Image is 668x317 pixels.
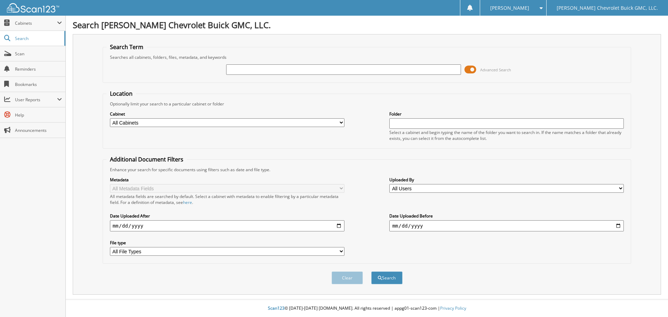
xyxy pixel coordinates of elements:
input: end [389,220,624,231]
label: Metadata [110,177,344,183]
legend: Location [106,90,136,97]
button: Search [371,271,403,284]
label: Cabinet [110,111,344,117]
span: Cabinets [15,20,57,26]
span: Search [15,35,61,41]
span: Advanced Search [480,67,511,72]
span: [PERSON_NAME] [490,6,529,10]
span: Help [15,112,62,118]
label: Date Uploaded After [110,213,344,219]
div: Optionally limit your search to a particular cabinet or folder [106,101,628,107]
img: scan123-logo-white.svg [7,3,59,13]
span: Scan [15,51,62,57]
span: Reminders [15,66,62,72]
div: Enhance your search for specific documents using filters such as date and file type. [106,167,628,173]
div: Searches all cabinets, folders, files, metadata, and keywords [106,54,628,60]
label: Uploaded By [389,177,624,183]
span: User Reports [15,97,57,103]
h1: Search [PERSON_NAME] Chevrolet Buick GMC, LLC. [73,19,661,31]
div: © [DATE]-[DATE] [DOMAIN_NAME]. All rights reserved | appg01-scan123-com | [66,300,668,317]
span: Scan123 [268,305,285,311]
label: Folder [389,111,624,117]
legend: Search Term [106,43,147,51]
div: Select a cabinet and begin typing the name of the folder you want to search in. If the name match... [389,129,624,141]
div: All metadata fields are searched by default. Select a cabinet with metadata to enable filtering b... [110,193,344,205]
a: here [183,199,192,205]
span: Bookmarks [15,81,62,87]
label: File type [110,240,344,246]
a: Privacy Policy [440,305,466,311]
span: [PERSON_NAME] Chevrolet Buick GMC, LLC. [557,6,658,10]
input: start [110,220,344,231]
label: Date Uploaded Before [389,213,624,219]
span: Announcements [15,127,62,133]
legend: Additional Document Filters [106,156,187,163]
button: Clear [332,271,363,284]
